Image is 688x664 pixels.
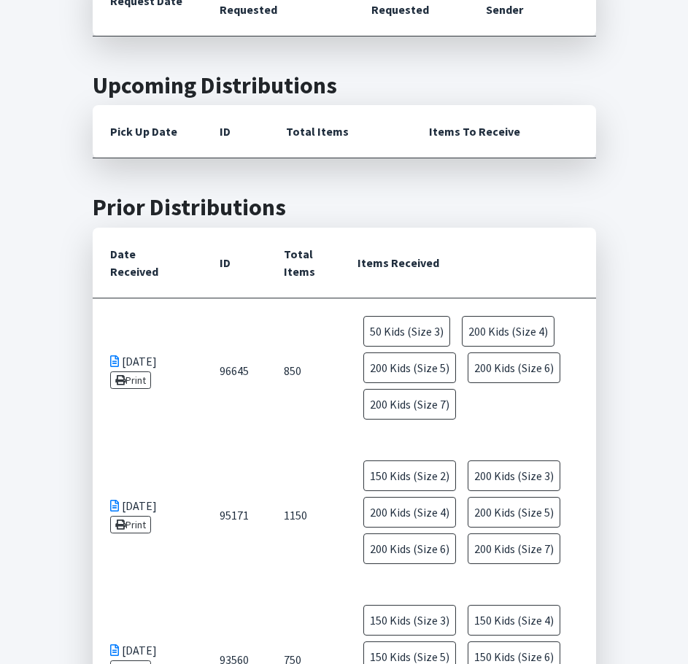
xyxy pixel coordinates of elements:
[266,443,341,587] td: 1150
[468,605,560,636] span: 150 Kids (Size 4)
[363,533,456,564] span: 200 Kids (Size 6)
[268,105,411,158] th: Total Items
[110,371,152,389] a: Print
[363,316,450,347] span: 50 Kids (Size 3)
[462,316,554,347] span: 200 Kids (Size 4)
[93,193,596,221] h2: Prior Distributions
[468,352,560,383] span: 200 Kids (Size 6)
[363,460,456,491] span: 150 Kids (Size 2)
[93,298,202,443] td: [DATE]
[93,228,202,298] th: Date Received
[93,105,202,158] th: Pick Up Date
[202,228,266,298] th: ID
[266,298,341,443] td: 850
[468,460,560,491] span: 200 Kids (Size 3)
[202,443,266,587] td: 95171
[266,228,341,298] th: Total Items
[468,497,560,528] span: 200 Kids (Size 5)
[363,389,456,420] span: 200 Kids (Size 7)
[411,105,596,158] th: Items To Receive
[363,352,456,383] span: 200 Kids (Size 5)
[202,298,266,443] td: 96645
[202,105,269,158] th: ID
[363,497,456,528] span: 200 Kids (Size 4)
[93,443,202,587] td: [DATE]
[93,72,596,99] h2: Upcoming Distributions
[110,516,152,533] a: Print
[468,533,560,564] span: 200 Kids (Size 7)
[363,605,456,636] span: 150 Kids (Size 3)
[340,228,595,298] th: Items Received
